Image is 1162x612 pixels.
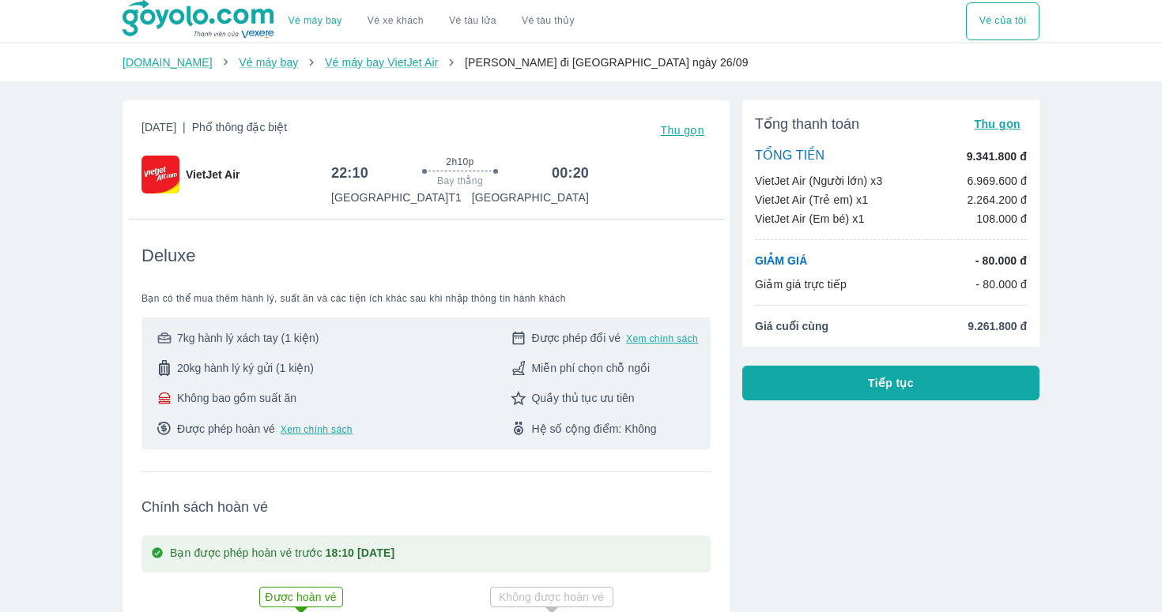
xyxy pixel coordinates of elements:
[975,253,1027,268] p: - 80.000 đ
[974,118,1021,130] span: Thu gọn
[262,589,341,605] p: Được hoàn vé
[186,167,240,182] span: VietJet Air
[281,423,353,436] button: Xem chính sách
[755,318,828,334] span: Giá cuối cùng
[446,156,473,168] span: 2h10p
[967,173,1027,189] p: 6.969.600 đ
[654,119,711,141] button: Thu gọn
[331,163,368,182] h6: 22:10
[141,119,287,141] span: [DATE]
[123,54,1039,70] nav: breadcrumb
[552,163,589,182] h6: 00:20
[192,121,287,133] span: Phổ thông đặc biệt
[276,2,587,40] div: choose transportation mode
[177,360,314,376] span: 20kg hành lý ký gửi (1 kiện)
[289,15,342,27] a: Vé máy bay
[177,390,296,406] span: Không bao gồm suất ăn
[967,192,1027,208] p: 2.264.200 đ
[531,390,634,406] span: Quầy thủ tục ưu tiên
[331,190,462,205] p: [GEOGRAPHIC_DATA] T1
[966,2,1039,40] div: choose transportation mode
[660,124,704,137] span: Thu gọn
[967,148,1027,164] p: 9.341.800 đ
[123,56,213,69] a: [DOMAIN_NAME]
[742,366,1039,400] button: Tiếp tục
[976,211,1027,227] p: 108.000 đ
[531,330,621,346] span: Được phép đổi vé
[755,211,864,227] p: VietJet Air (Em bé) x1
[755,115,859,133] span: Tổng thanh toán
[437,175,483,187] span: Bay thẳng
[177,421,275,437] span: Được phép hoàn vé
[968,318,1027,334] span: 9.261.800 đ
[755,148,824,165] p: TỔNG TIỀN
[472,190,589,205] p: [GEOGRAPHIC_DATA]
[509,2,587,40] button: Vé tàu thủy
[492,589,611,605] p: Không được hoàn vé
[966,2,1039,40] button: Vé của tôi
[368,15,424,27] a: Vé xe khách
[755,192,868,208] p: VietJet Air (Trẻ em) x1
[141,292,711,305] span: Bạn có thể mua thêm hành lý, suất ăn và các tiện ích khác sau khi nhập thông tin hành khách
[239,56,298,69] a: Vé máy bay
[436,2,509,40] a: Vé tàu lửa
[755,276,847,292] p: Giảm giá trực tiếp
[326,546,395,559] strong: 18:10 [DATE]
[868,375,914,391] span: Tiếp tục
[755,173,882,189] p: VietJet Air (Người lớn) x3
[325,56,438,69] a: Vé máy bay VietJet Air
[183,121,186,133] span: |
[975,276,1027,292] p: - 80.000 đ
[531,360,650,376] span: Miễn phí chọn chỗ ngồi
[626,332,698,345] button: Xem chính sách
[177,330,319,346] span: 7kg hành lý xách tay (1 kiện)
[141,245,195,267] span: Deluxe
[141,497,711,516] span: Chính sách hoàn vé
[465,56,749,69] span: [PERSON_NAME] đi [GEOGRAPHIC_DATA] ngày 26/09
[531,421,656,437] span: Hệ số cộng điểm: Không
[968,113,1027,135] button: Thu gọn
[170,545,394,563] p: Bạn được phép hoàn vé trước
[755,253,807,268] p: GIẢM GIÁ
